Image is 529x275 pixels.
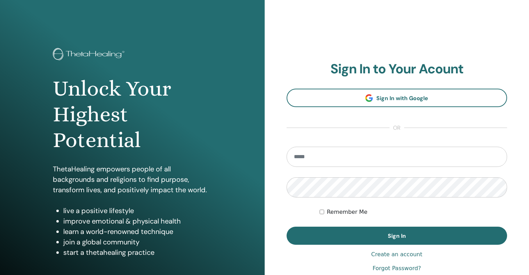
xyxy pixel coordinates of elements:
h2: Sign In to Your Acount [287,61,507,77]
li: live a positive lifestyle [63,205,212,216]
li: improve emotional & physical health [63,216,212,226]
a: Sign In with Google [287,89,507,107]
span: Sign In [388,232,406,240]
li: start a thetahealing practice [63,247,212,258]
h1: Unlock Your Highest Potential [53,76,212,153]
a: Forgot Password? [372,264,421,273]
li: join a global community [63,237,212,247]
span: or [390,124,404,132]
p: ThetaHealing empowers people of all backgrounds and religions to find purpose, transform lives, a... [53,164,212,195]
a: Create an account [371,250,422,259]
div: Keep me authenticated indefinitely or until I manually logout [320,208,507,216]
button: Sign In [287,227,507,245]
span: Sign In with Google [376,95,428,102]
label: Remember Me [327,208,368,216]
li: learn a world-renowned technique [63,226,212,237]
